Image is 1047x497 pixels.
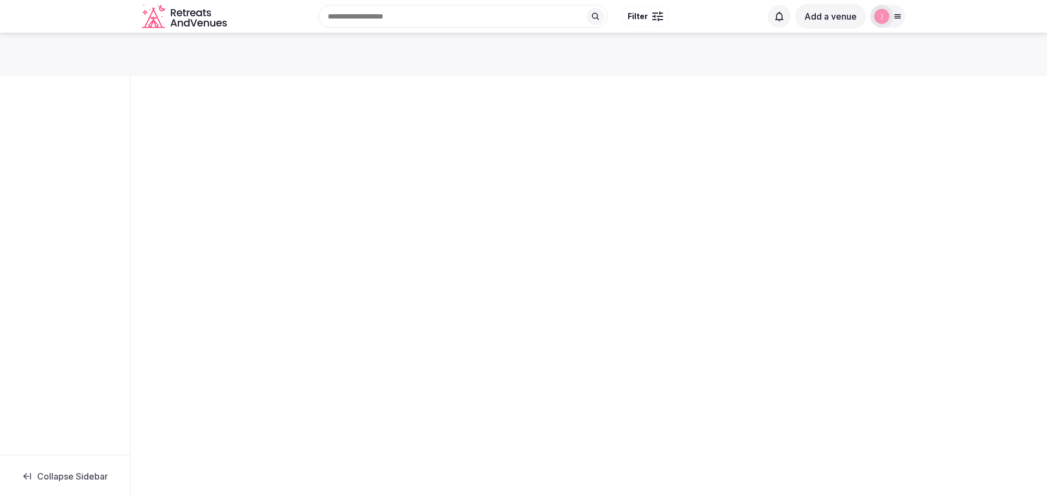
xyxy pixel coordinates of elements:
[621,6,670,27] button: Filter
[142,4,229,29] svg: Retreats and Venues company logo
[142,4,229,29] a: Visit the homepage
[795,11,866,22] a: Add a venue
[795,4,866,29] button: Add a venue
[874,9,889,24] img: jen-7867
[628,11,648,22] span: Filter
[9,464,121,488] button: Collapse Sidebar
[37,471,108,482] span: Collapse Sidebar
